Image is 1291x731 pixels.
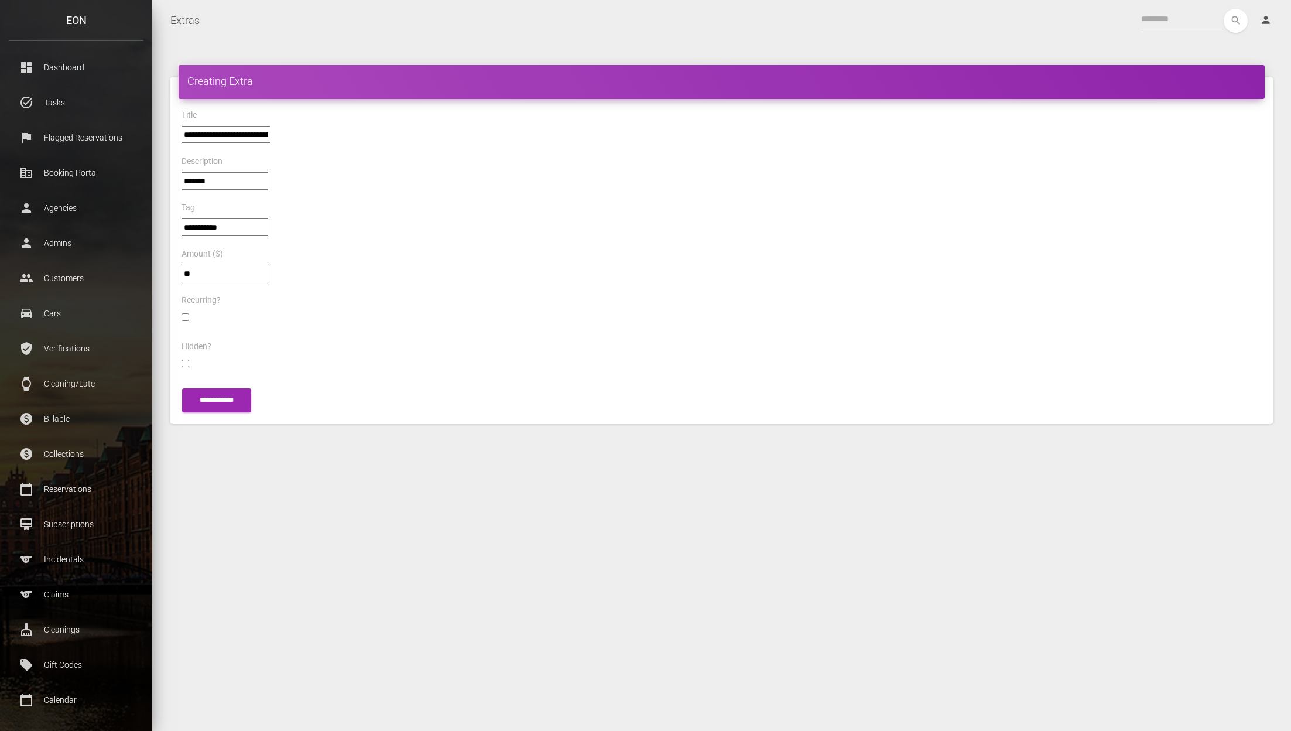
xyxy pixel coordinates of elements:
p: Verifications [18,340,135,357]
a: watch Cleaning/Late [9,369,143,398]
a: people Customers [9,264,143,293]
a: drive_eta Cars [9,299,143,328]
p: Cleanings [18,621,135,638]
a: dashboard Dashboard [9,53,143,82]
label: Recurring? [182,295,221,306]
a: verified_user Verifications [9,334,143,363]
p: Dashboard [18,59,135,76]
label: Title [182,110,197,121]
a: card_membership Subscriptions [9,510,143,539]
a: cleaning_services Cleanings [9,615,143,644]
a: paid Billable [9,404,143,433]
a: corporate_fare Booking Portal [9,158,143,187]
p: Collections [18,445,135,463]
p: Admins [18,234,135,252]
a: sports Incidentals [9,545,143,574]
a: calendar_today Calendar [9,685,143,715]
label: Tag [182,202,195,214]
p: Flagged Reservations [18,129,135,146]
a: sports Claims [9,580,143,609]
p: Booking Portal [18,164,135,182]
p: Gift Codes [18,656,135,674]
button: search [1224,9,1248,33]
p: Reservations [18,480,135,498]
i: person [1260,14,1272,26]
p: Agencies [18,199,135,217]
p: Cleaning/Late [18,375,135,392]
a: person Admins [9,228,143,258]
a: calendar_today Reservations [9,474,143,504]
p: Incidentals [18,551,135,568]
p: Calendar [18,691,135,709]
label: Hidden? [182,341,211,353]
p: Billable [18,410,135,428]
p: Cars [18,305,135,322]
p: Customers [18,269,135,287]
a: paid Collections [9,439,143,469]
p: Subscriptions [18,515,135,533]
label: Amount ($) [182,248,223,260]
p: Claims [18,586,135,603]
a: Extras [170,6,200,35]
a: task_alt Tasks [9,88,143,117]
p: Tasks [18,94,135,111]
a: person [1251,9,1282,32]
a: flag Flagged Reservations [9,123,143,152]
h4: Creating Extra [187,74,1256,88]
a: person Agencies [9,193,143,223]
a: local_offer Gift Codes [9,650,143,679]
label: Description [182,156,222,168]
